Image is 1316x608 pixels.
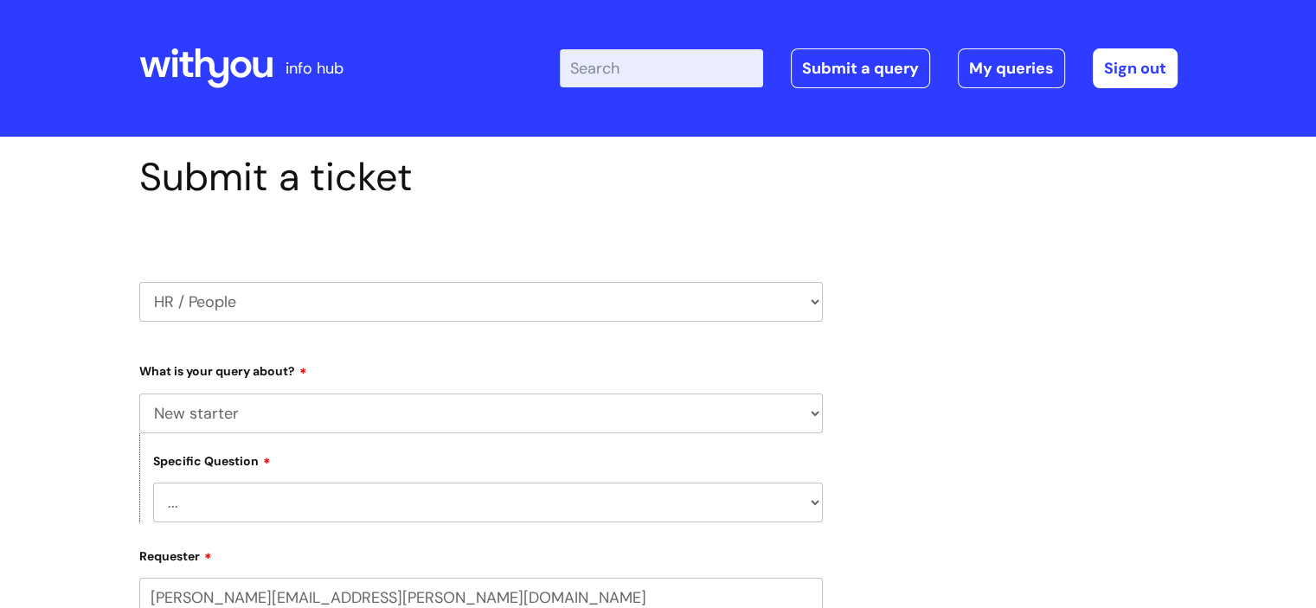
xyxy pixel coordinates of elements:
[560,49,763,87] input: Search
[286,54,343,82] p: info hub
[958,48,1065,88] a: My queries
[560,48,1178,88] div: | -
[153,451,271,469] label: Specific Question
[139,154,823,201] h1: Submit a ticket
[139,358,823,379] label: What is your query about?
[139,543,823,564] label: Requester
[791,48,930,88] a: Submit a query
[1093,48,1178,88] a: Sign out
